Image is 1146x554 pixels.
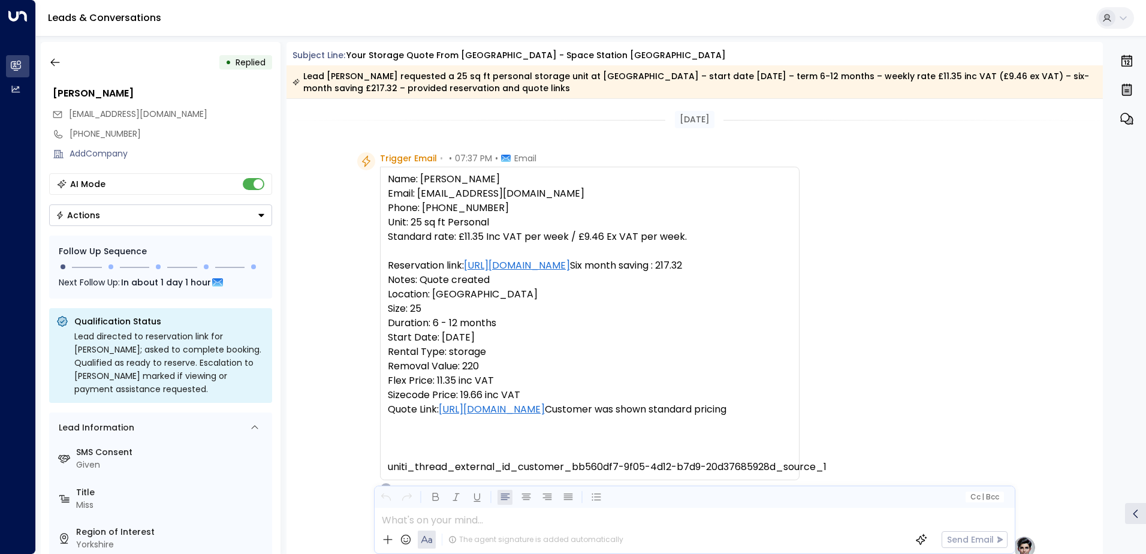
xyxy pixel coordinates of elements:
div: Lead Information [55,421,134,434]
div: Yorkshire [76,538,267,551]
div: [PHONE_NUMBER] [70,128,272,140]
a: [URL][DOMAIN_NAME] [439,402,545,417]
label: Region of Interest [76,526,267,538]
span: Trigger Email [380,152,437,164]
div: Lead directed to reservation link for [PERSON_NAME]; asked to complete booking. Qualified as read... [74,330,265,396]
span: Subject Line: [292,49,345,61]
div: Given [76,459,267,471]
div: Actions [56,210,100,221]
button: Actions [49,204,272,226]
span: In about 1 day 1 hour [121,276,211,289]
span: [EMAIL_ADDRESS][DOMAIN_NAME] [69,108,207,120]
button: Undo [378,490,393,505]
label: SMS Consent [76,446,267,459]
div: AddCompany [70,147,272,160]
label: Title [76,486,267,499]
span: kjwright6495@live.co.uk [69,108,207,121]
pre: Name: [PERSON_NAME] Email: [EMAIL_ADDRESS][DOMAIN_NAME] Phone: [PHONE_NUMBER] Unit: 25 sq ft Pers... [388,172,792,474]
div: The agent signature is added automatically [448,534,623,545]
div: O [380,483,392,495]
span: Cc Bcc [970,493,999,501]
span: Replied [236,56,266,68]
span: • [495,152,498,164]
span: | [982,493,984,501]
div: Next Follow Up: [59,276,263,289]
div: AI Mode [70,178,105,190]
a: Leads & Conversations [48,11,161,25]
div: Button group with a nested menu [49,204,272,226]
button: Redo [399,490,414,505]
div: Follow Up Sequence [59,245,263,258]
div: Your storage quote from [GEOGRAPHIC_DATA] - Space Station [GEOGRAPHIC_DATA] [346,49,726,62]
p: Qualification Status [74,315,265,327]
div: • [225,52,231,73]
span: • [449,152,452,164]
div: Miss [76,499,267,511]
span: • [440,152,443,164]
span: 07:37 PM [455,152,492,164]
span: Email [514,152,536,164]
div: [DATE] [675,111,714,128]
div: [PERSON_NAME] [53,86,272,101]
div: Lead [PERSON_NAME] requested a 25 sq ft personal storage unit at [GEOGRAPHIC_DATA] – start date [... [292,70,1096,94]
button: Cc|Bcc [965,492,1003,503]
a: [URL][DOMAIN_NAME] [464,258,570,273]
